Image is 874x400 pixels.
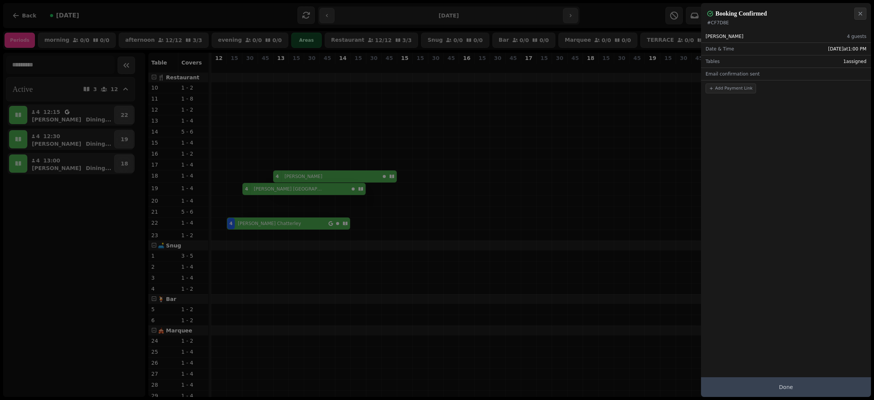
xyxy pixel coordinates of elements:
span: Date & Time [706,46,734,52]
span: 4 guests [847,33,866,39]
button: Add Payment Link [706,83,756,93]
span: 1 assigned [843,58,866,65]
span: [PERSON_NAME] [706,33,744,39]
span: [DATE] at 1:00 PM [828,46,866,52]
h2: Booking Confirmed [715,9,767,18]
p: # CF7D8E [707,20,865,26]
span: Tables [706,58,720,65]
button: Done [701,377,871,397]
div: Email confirmation sent [701,68,871,80]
